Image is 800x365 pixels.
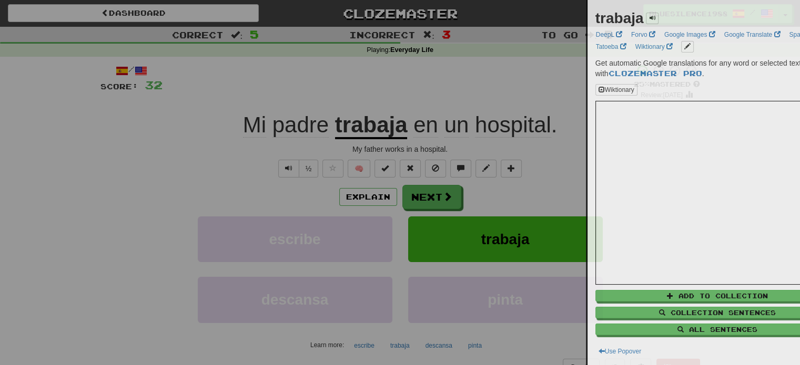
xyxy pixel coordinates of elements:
a: Tatoeba [593,41,630,53]
a: Google Translate [721,29,784,40]
button: Wiktionary [595,84,637,96]
a: Forvo [628,29,659,40]
button: Use Popover [595,346,644,357]
a: Google Images [661,29,718,40]
strong: trabaja [595,10,644,26]
button: edit links [681,41,694,53]
a: DeepL [593,29,625,40]
a: Wiktionary [632,41,676,53]
a: Clozemaster Pro [609,69,702,78]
